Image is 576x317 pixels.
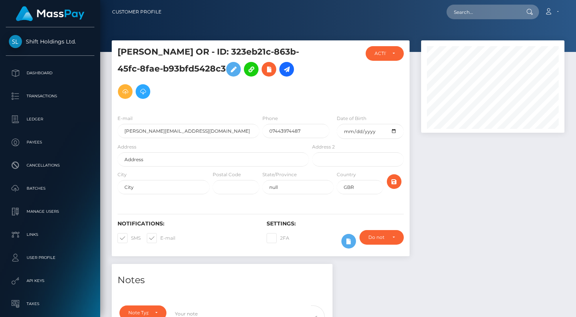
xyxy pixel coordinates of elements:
[118,115,133,122] label: E-mail
[9,183,91,194] p: Batches
[9,137,91,148] p: Payees
[6,133,94,152] a: Payees
[118,233,141,243] label: SMS
[6,294,94,314] a: Taxes
[9,206,91,217] p: Manage Users
[128,310,149,316] div: Note Type
[267,233,289,243] label: 2FA
[279,62,294,77] a: Initiate Payout
[6,110,94,129] a: Ledger
[447,5,519,19] input: Search...
[6,202,94,221] a: Manage Users
[337,115,366,122] label: Date of Birth
[118,274,327,287] h4: Notes
[6,63,94,83] a: Dashboard
[9,35,22,48] img: Shift Holdings Ltd.
[9,229,91,240] p: Links
[6,225,94,244] a: Links
[374,50,386,57] div: ACTIVE
[9,252,91,264] p: User Profile
[6,271,94,290] a: API Keys
[359,230,404,245] button: Do not require
[337,171,356,178] label: Country
[147,233,175,243] label: E-mail
[16,6,84,21] img: MassPay Logo
[312,143,335,150] label: Address 2
[6,156,94,175] a: Cancellations
[262,115,278,122] label: Phone
[366,46,404,61] button: ACTIVE
[6,38,94,45] span: Shift Holdings Ltd.
[368,234,386,240] div: Do not require
[118,143,136,150] label: Address
[6,179,94,198] a: Batches
[9,298,91,310] p: Taxes
[118,171,127,178] label: City
[9,113,91,125] p: Ledger
[6,248,94,267] a: User Profile
[267,220,404,227] h6: Settings:
[9,160,91,171] p: Cancellations
[6,87,94,106] a: Transactions
[9,90,91,102] p: Transactions
[118,46,305,103] h5: [PERSON_NAME] OR - ID: 323eb21c-863b-45fc-8fae-b93bfd5428c3
[262,171,297,178] label: State/Province
[9,275,91,287] p: API Keys
[9,67,91,79] p: Dashboard
[118,220,255,227] h6: Notifications:
[213,171,241,178] label: Postal Code
[112,4,161,20] a: Customer Profile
